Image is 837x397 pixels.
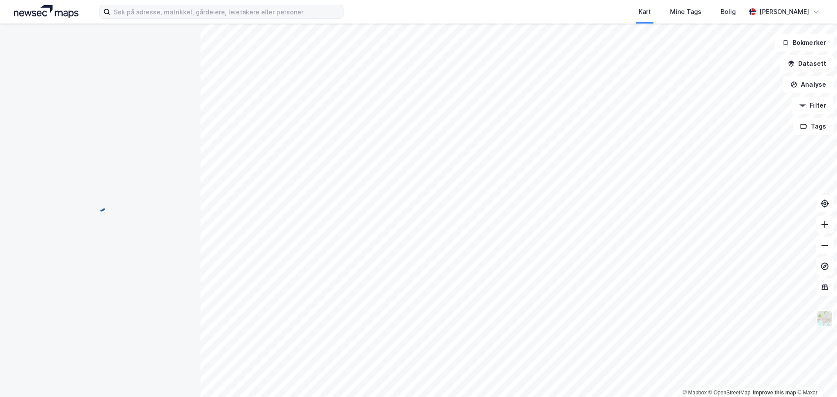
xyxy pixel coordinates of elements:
a: OpenStreetMap [708,390,751,396]
a: Mapbox [683,390,707,396]
button: Tags [793,118,834,135]
button: Analyse [783,76,834,93]
div: [PERSON_NAME] [759,7,809,17]
button: Bokmerker [775,34,834,51]
div: Kart [639,7,651,17]
iframe: Chat Widget [793,355,837,397]
img: Z [817,310,833,327]
img: logo.a4113a55bc3d86da70a041830d287a7e.svg [14,5,78,18]
img: spinner.a6d8c91a73a9ac5275cf975e30b51cfb.svg [93,198,107,212]
div: Bolig [721,7,736,17]
a: Improve this map [753,390,796,396]
div: Mine Tags [670,7,701,17]
input: Søk på adresse, matrikkel, gårdeiere, leietakere eller personer [110,5,343,18]
div: Kontrollprogram for chat [793,355,837,397]
button: Filter [792,97,834,114]
button: Datasett [780,55,834,72]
